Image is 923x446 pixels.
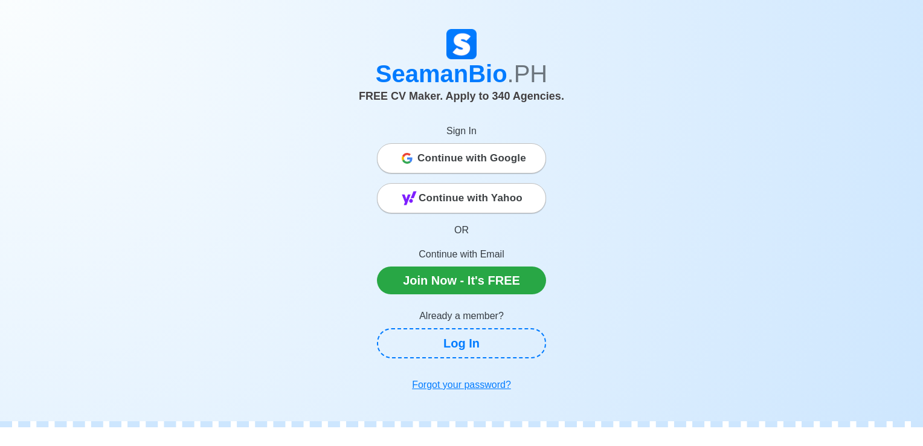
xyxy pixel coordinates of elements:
[419,186,523,210] span: Continue with Yahoo
[377,223,546,238] p: OR
[377,309,546,323] p: Already a member?
[377,124,546,138] p: Sign In
[359,90,564,102] span: FREE CV Maker. Apply to 340 Agencies.
[377,183,546,213] button: Continue with Yahoo
[377,373,546,397] a: Forgot your password?
[377,247,546,262] p: Continue with Email
[377,267,546,294] a: Join Now - It's FREE
[377,328,546,358] a: Log In
[417,146,526,170] span: Continue with Google
[126,59,797,88] h1: SeamanBio
[446,29,477,59] img: Logo
[377,143,546,173] button: Continue with Google
[412,380,511,390] u: Forgot your password?
[507,60,548,87] span: .PH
